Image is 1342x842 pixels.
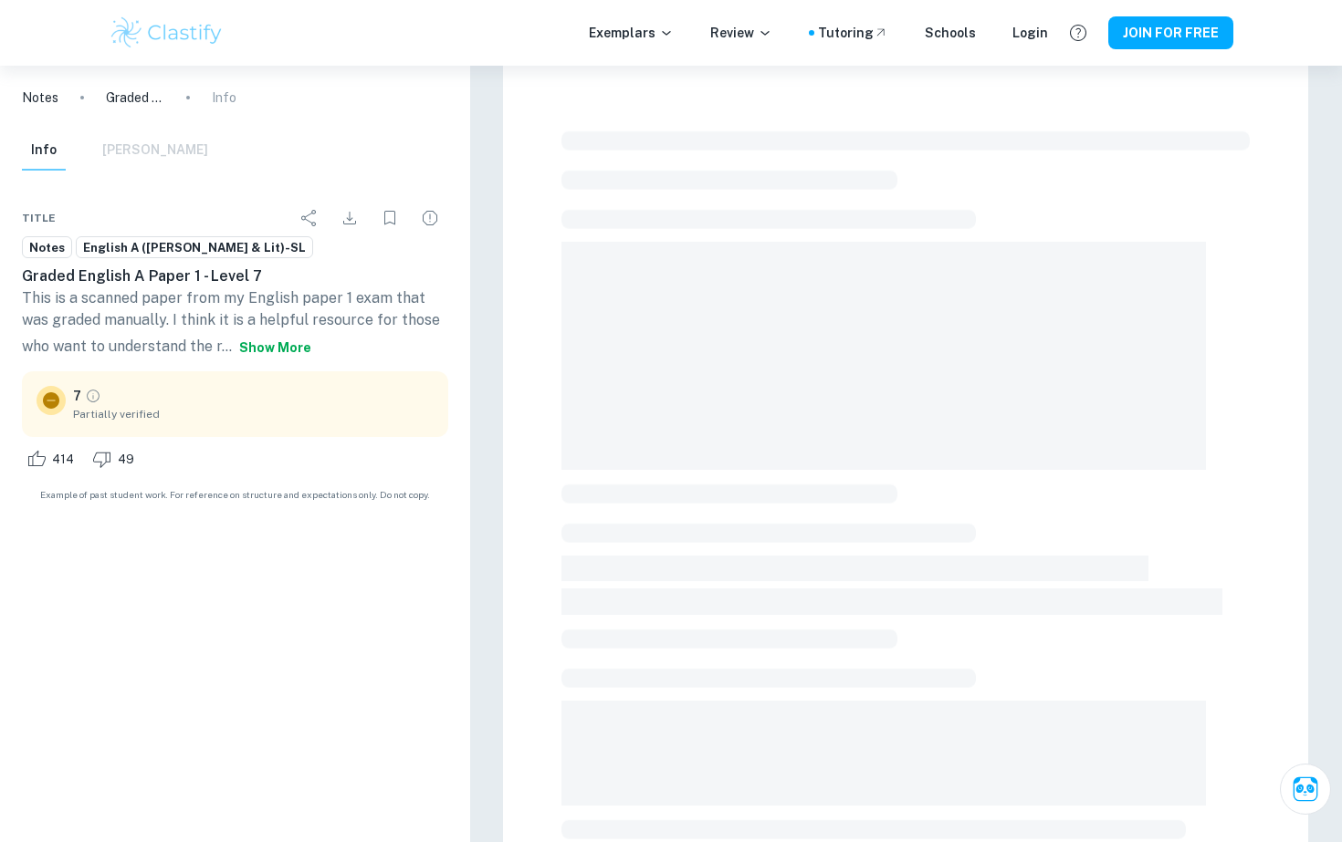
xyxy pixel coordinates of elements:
[22,265,448,287] h6: Graded English A Paper 1 - Level 7
[22,130,66,171] button: Info
[106,88,164,108] p: Graded English A Paper 1 - Level 7
[412,200,448,236] div: Report issue
[76,236,313,259] a: English A ([PERSON_NAME] & Lit)-SL
[77,239,312,257] span: English A ([PERSON_NAME] & Lit)-SL
[232,331,319,364] button: Show more
[23,239,71,257] span: Notes
[22,210,56,226] span: Title
[22,488,448,502] span: Example of past student work. For reference on structure and expectations only. Do not copy.
[108,451,144,469] span: 49
[1108,16,1233,49] button: JOIN FOR FREE
[73,406,434,422] span: Partially verified
[710,23,772,43] p: Review
[212,88,236,108] p: Info
[73,386,81,406] p: 7
[331,200,368,236] div: Download
[22,444,84,473] div: Like
[818,23,888,43] a: Tutoring
[22,88,58,108] a: Notes
[85,388,101,404] a: Grade partially verified
[1012,23,1048,43] a: Login
[589,23,674,43] p: Exemplars
[88,444,144,473] div: Dislike
[1280,764,1331,815] button: Ask Clai
[372,200,408,236] div: Bookmark
[42,451,84,469] span: 414
[1063,17,1094,48] button: Help and Feedback
[291,200,328,236] div: Share
[22,287,448,364] p: This is a scanned paper from my English paper 1 exam that was graded manually. I think it is a he...
[109,15,225,51] img: Clastify logo
[22,236,72,259] a: Notes
[925,23,976,43] a: Schools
